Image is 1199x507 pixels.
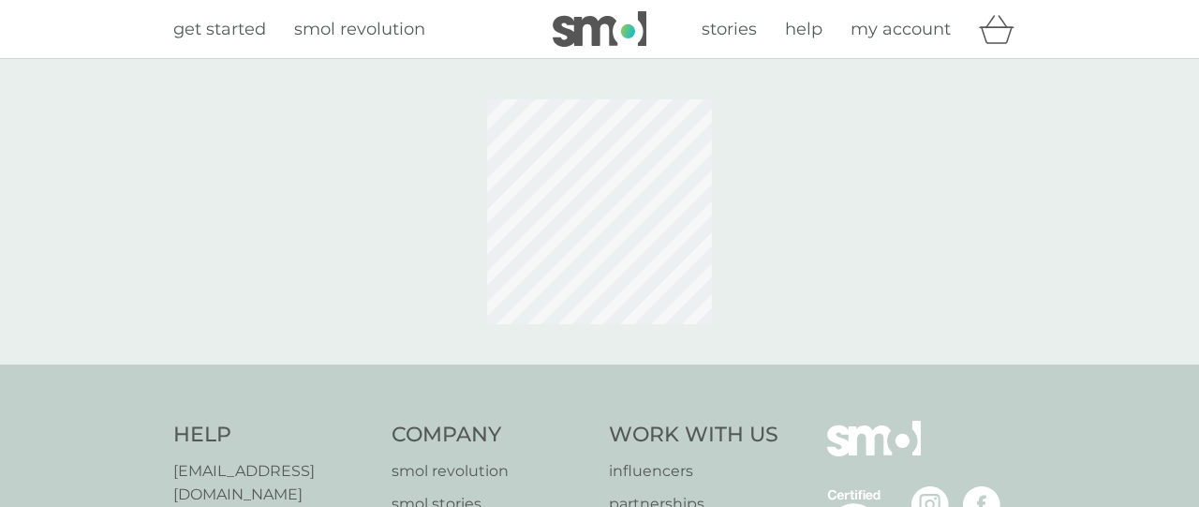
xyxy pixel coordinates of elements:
[392,421,591,450] h4: Company
[609,421,778,450] h4: Work With Us
[173,459,373,507] a: [EMAIL_ADDRESS][DOMAIN_NAME]
[785,16,822,43] a: help
[979,10,1026,48] div: basket
[392,459,591,484] a: smol revolution
[173,19,266,39] span: get started
[609,459,778,484] a: influencers
[294,19,425,39] span: smol revolution
[294,16,425,43] a: smol revolution
[851,19,951,39] span: my account
[827,421,921,485] img: smol
[851,16,951,43] a: my account
[173,421,373,450] h4: Help
[173,16,266,43] a: get started
[553,11,646,47] img: smol
[702,16,757,43] a: stories
[702,19,757,39] span: stories
[785,19,822,39] span: help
